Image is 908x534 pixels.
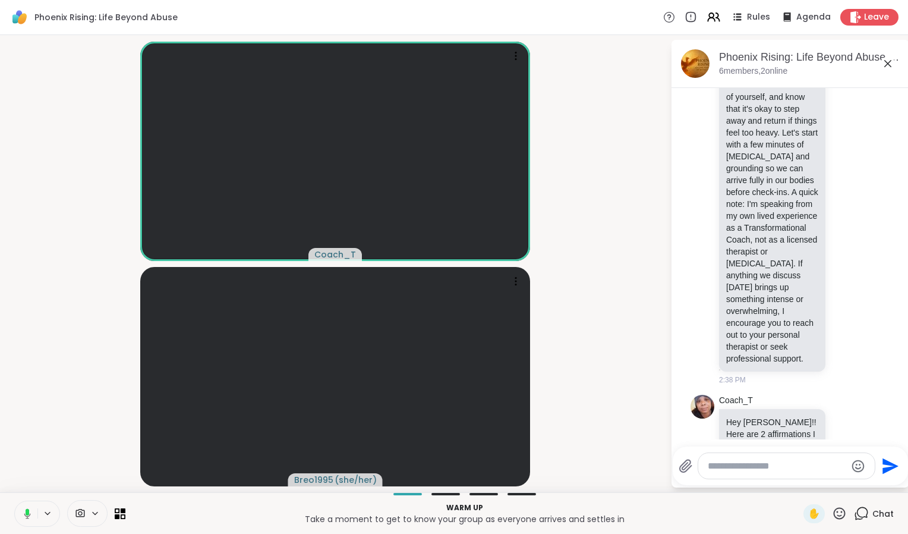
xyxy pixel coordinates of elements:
[851,459,865,473] button: Emoji picker
[719,375,746,385] span: 2:38 PM
[864,11,889,23] span: Leave
[719,50,900,65] div: Phoenix Rising: Life Beyond Abuse, [DATE]
[726,416,818,488] p: Hey [PERSON_NAME]!! Here are 2 affirmations I want you to say to say at least 3 times a day. Be s...
[335,474,377,486] span: ( she/her )
[708,460,846,472] textarea: Type your message
[719,395,753,407] a: Coach_T
[796,11,831,23] span: Agenda
[133,502,796,513] p: Warm up
[691,395,714,419] img: https://sharewell-space-live.sfo3.digitaloceanspaces.com/user-generated/4f846c8f-9036-431e-be73-f...
[719,65,787,77] p: 6 members, 2 online
[875,453,902,479] button: Send
[133,513,796,525] p: Take a moment to get to know your group as everyone arrives and settles in
[294,474,333,486] span: Breo1995
[681,49,710,78] img: Phoenix Rising: Life Beyond Abuse, Sep 07
[34,11,178,23] span: Phoenix Rising: Life Beyond Abuse
[10,7,30,27] img: ShareWell Logomark
[747,11,770,23] span: Rules
[808,507,820,521] span: ✋
[726,32,818,365] p: Before we begin, I want to offer a gentle content warning: [DATE] topic may be triggering for som...
[872,508,894,520] span: Chat
[314,249,356,260] span: Coach_T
